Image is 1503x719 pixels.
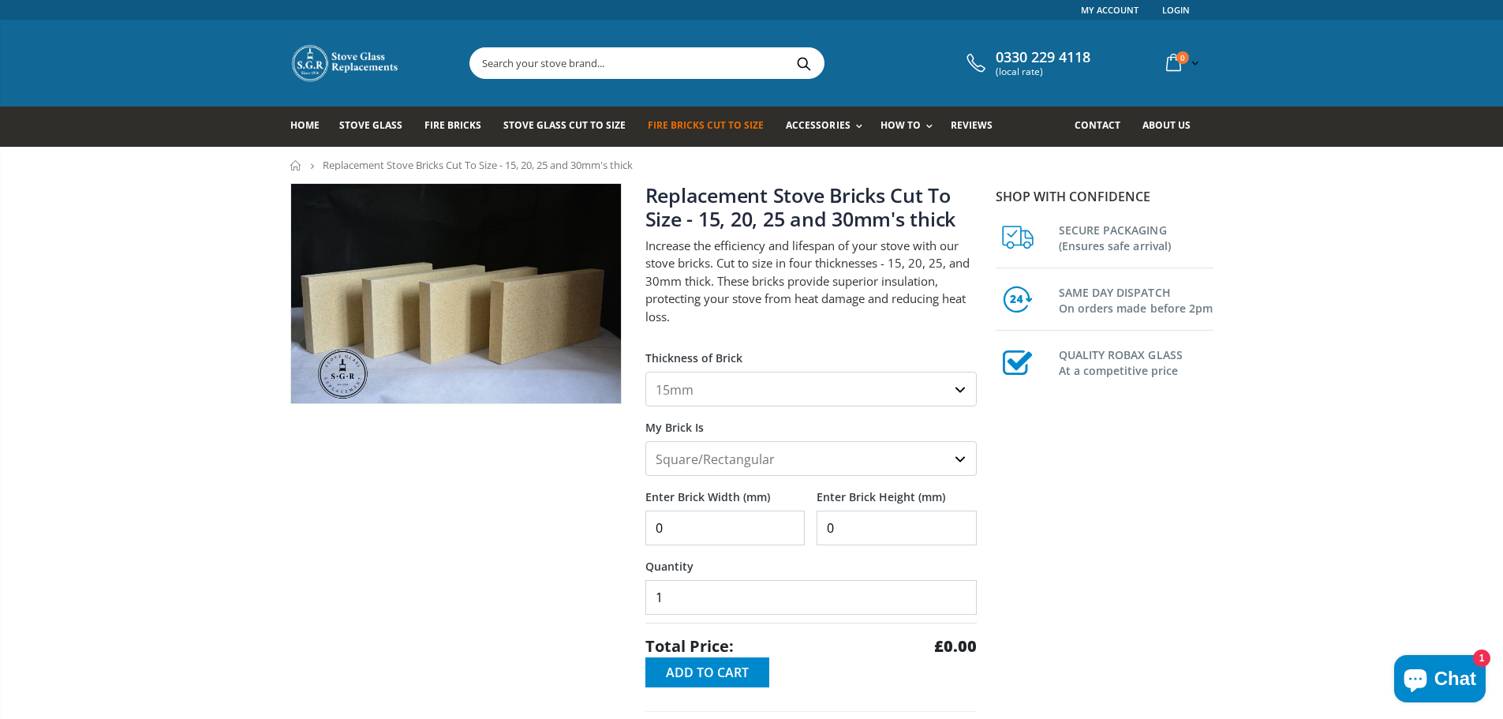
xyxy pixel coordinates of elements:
label: Enter Brick Height (mm) [817,476,977,504]
a: Reviews [951,107,1004,147]
span: Home [290,118,320,132]
a: Fire Bricks Cut To Size [648,107,776,147]
h3: QUALITY ROBAX GLASS At a competitive price [1059,344,1213,379]
a: Home [290,160,302,170]
a: Accessories [786,107,869,147]
a: Contact [1075,107,1132,147]
label: My Brick Is [645,406,977,435]
span: Stove Glass [339,118,402,132]
a: Fire Bricks [424,107,493,147]
p: Shop with confidence [996,187,1213,206]
h3: SAME DAY DISPATCH On orders made before 2pm [1059,282,1213,316]
a: Stove Glass Cut To Size [503,107,637,147]
a: Home [290,107,331,147]
span: 0330 229 4118 [996,49,1090,66]
span: Add to Cart [666,664,749,681]
span: 0 [1176,51,1189,64]
a: 0 [1160,47,1202,78]
span: Total Price: [645,635,734,657]
button: Search [787,48,822,78]
strong: £0.00 [934,635,977,657]
a: Stove Glass [339,107,414,147]
label: Quantity [645,545,977,574]
p: Increase the efficiency and lifespan of your stove with our stove bricks. Cut to size in four thi... [645,237,977,326]
span: (local rate) [996,66,1090,77]
img: 4_fire_bricks_1aa33a0b-dc7a-4843-b288-55f1aa0e36c3_800x_crop_center.jpeg [291,184,621,403]
span: Contact [1075,118,1120,132]
span: Fire Bricks [424,118,481,132]
a: Replacement Stove Bricks Cut To Size - 15, 20, 25 and 30mm's thick [645,182,956,232]
label: Thickness of Brick [645,337,977,365]
span: About us [1142,118,1191,132]
a: 0330 229 4118 (local rate) [963,49,1090,77]
span: How To [880,118,921,132]
span: Accessories [786,118,850,132]
input: Search your stove brand... [470,48,1000,78]
span: Replacement Stove Bricks Cut To Size - 15, 20, 25 and 30mm's thick [323,158,633,172]
inbox-online-store-chat: Shopify online store chat [1389,655,1490,706]
span: Reviews [951,118,993,132]
a: How To [880,107,940,147]
img: Stove Glass Replacement [290,43,401,83]
a: About us [1142,107,1202,147]
label: Enter Brick Width (mm) [645,476,806,504]
span: Stove Glass Cut To Size [503,118,626,132]
h3: SECURE PACKAGING (Ensures safe arrival) [1059,219,1213,254]
span: Fire Bricks Cut To Size [648,118,764,132]
button: Add to Cart [645,657,769,687]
